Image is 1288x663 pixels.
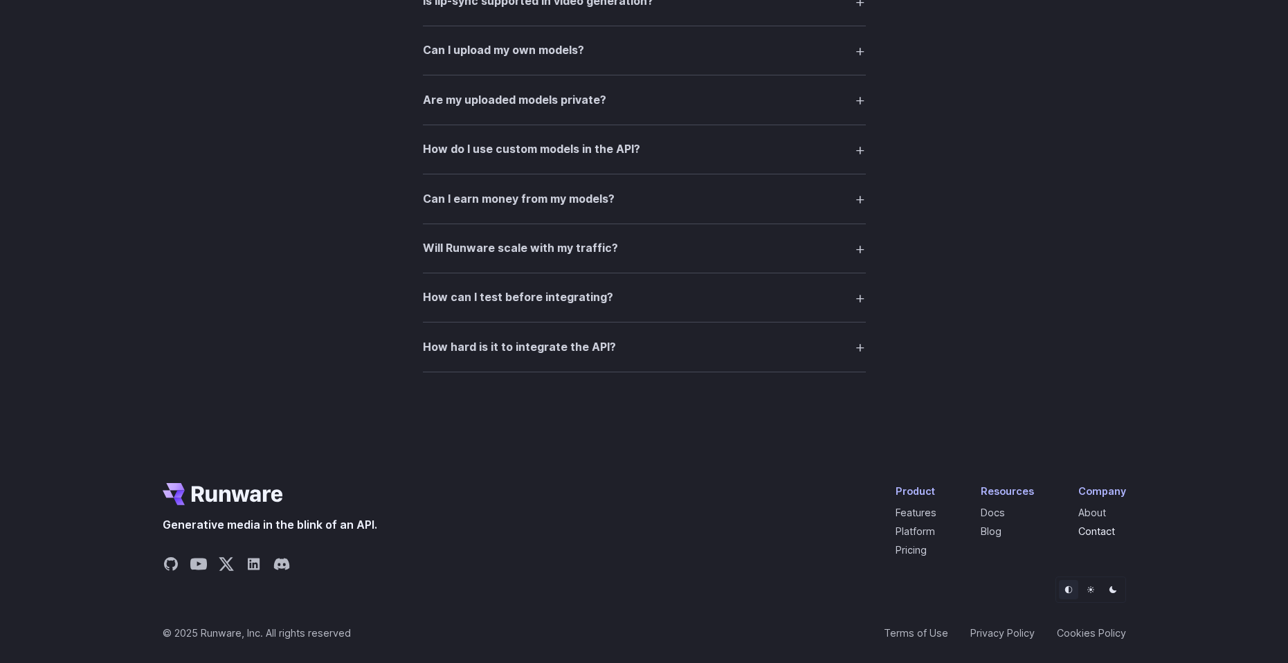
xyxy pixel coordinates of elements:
div: Resources [981,483,1034,499]
summary: How can I test before integrating? [423,284,866,311]
summary: Will Runware scale with my traffic? [423,235,866,262]
h3: Can I earn money from my models? [423,190,615,208]
h3: How can I test before integrating? [423,289,613,307]
button: Light [1081,580,1100,599]
ul: Theme selector [1055,576,1126,603]
a: Share on GitHub [163,556,179,576]
h3: How do I use custom models in the API? [423,140,640,158]
a: Blog [981,525,1001,537]
summary: How do I use custom models in the API? [423,136,866,163]
a: Share on X [218,556,235,576]
button: Dark [1103,580,1123,599]
a: Share on Discord [273,556,290,576]
h3: How hard is it to integrate the API? [423,338,616,356]
a: About [1078,507,1106,518]
a: Docs [981,507,1005,518]
button: Default [1059,580,1078,599]
summary: Can I earn money from my models? [423,185,866,212]
div: Product [896,483,936,499]
a: Share on YouTube [190,556,207,576]
span: © 2025 Runware, Inc. All rights reserved [163,625,351,641]
h3: Will Runware scale with my traffic? [423,239,618,257]
span: Generative media in the blink of an API. [163,516,377,534]
a: Terms of Use [884,625,948,641]
h3: Can I upload my own models? [423,42,584,60]
h3: Are my uploaded models private? [423,91,606,109]
a: Contact [1078,525,1115,537]
summary: Are my uploaded models private? [423,87,866,113]
a: Go to / [163,483,283,505]
summary: Can I upload my own models? [423,37,866,64]
a: Privacy Policy [970,625,1035,641]
a: Platform [896,525,935,537]
a: Cookies Policy [1057,625,1126,641]
a: Share on LinkedIn [246,556,262,576]
summary: How hard is it to integrate the API? [423,334,866,360]
a: Pricing [896,544,927,556]
a: Features [896,507,936,518]
div: Company [1078,483,1126,499]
